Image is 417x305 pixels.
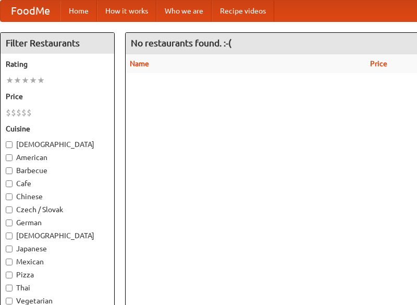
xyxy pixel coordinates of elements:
a: Home [60,1,97,21]
li: $ [11,107,16,118]
li: $ [6,107,11,118]
a: Who we are [156,1,212,21]
a: How it works [97,1,156,21]
a: FoodMe [1,1,60,21]
h5: Rating [6,59,109,69]
h5: Price [6,91,109,102]
input: German [6,219,13,226]
li: $ [21,107,27,118]
a: Price [370,59,387,68]
input: Barbecue [6,167,13,174]
input: Pizza [6,272,13,278]
input: Vegetarian [6,298,13,304]
h4: Filter Restaurants [1,33,114,54]
label: Barbecue [6,165,109,176]
label: American [6,152,109,163]
input: Cafe [6,180,13,187]
li: ★ [37,75,45,86]
input: Chinese [6,193,13,200]
input: Thai [6,285,13,291]
input: [DEMOGRAPHIC_DATA] [6,233,13,239]
a: Recipe videos [212,1,274,21]
li: ★ [14,75,21,86]
label: Japanese [6,243,109,254]
input: Czech / Slovak [6,206,13,213]
label: Czech / Slovak [6,204,109,215]
input: American [6,154,13,161]
ng-pluralize: No restaurants found. :-( [131,38,231,48]
input: [DEMOGRAPHIC_DATA] [6,141,13,148]
label: Mexican [6,257,109,267]
label: Thai [6,283,109,293]
h5: Cuisine [6,124,109,134]
input: Japanese [6,246,13,252]
li: $ [27,107,32,118]
label: Chinese [6,191,109,202]
a: Name [130,59,149,68]
li: ★ [6,75,14,86]
label: [DEMOGRAPHIC_DATA] [6,230,109,241]
li: $ [16,107,21,118]
label: Pizza [6,270,109,280]
label: German [6,217,109,228]
input: Mexican [6,259,13,265]
label: [DEMOGRAPHIC_DATA] [6,139,109,150]
li: ★ [29,75,37,86]
label: Cafe [6,178,109,189]
li: ★ [21,75,29,86]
